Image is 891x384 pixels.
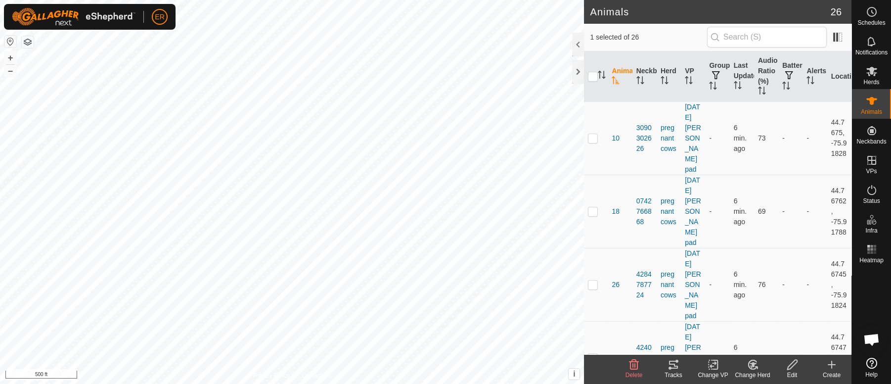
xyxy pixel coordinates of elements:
span: Herds [863,79,879,85]
span: Animals [861,109,882,115]
span: VPs [866,168,877,174]
div: Change VP [693,371,733,380]
td: - [802,101,827,175]
button: – [4,65,16,77]
div: pregnant cows [661,196,677,227]
th: Herd [657,51,681,102]
span: 1 selected of 26 [590,32,707,43]
span: Aug 28, 2025, 6:20 PM [734,270,747,299]
th: Location [827,51,851,102]
td: - [778,175,802,248]
div: 0742766868 [636,196,653,227]
span: Status [863,198,880,204]
th: Animal [608,51,632,102]
a: Contact Us [302,371,331,380]
th: Alerts [802,51,827,102]
p-sorticon: Activate to sort [636,78,644,86]
p-sorticon: Activate to sort [734,83,742,91]
a: Privacy Policy [253,371,290,380]
th: Last Updated [730,51,754,102]
span: 26 [831,4,842,19]
span: Aug 28, 2025, 6:20 PM [734,343,747,372]
td: - [705,175,729,248]
span: Aug 28, 2025, 6:20 PM [734,197,747,226]
p-sorticon: Activate to sort [806,78,814,86]
a: [DATE] [PERSON_NAME] pad [685,176,701,246]
span: Aug 28, 2025, 6:20 PM [734,124,747,152]
div: pregnant cows [661,269,677,300]
span: 73 [758,134,766,142]
td: - [778,101,802,175]
p-sorticon: Activate to sort [685,78,693,86]
p-sorticon: Activate to sort [661,78,668,86]
p-sorticon: Activate to sort [758,88,766,96]
span: 33 [612,353,620,363]
td: - [802,175,827,248]
td: - [802,248,827,321]
span: Neckbands [856,139,886,144]
button: + [4,52,16,64]
span: Infra [865,228,877,234]
span: Help [865,372,878,378]
div: Edit [772,371,812,380]
td: 44.76745, -75.91824 [827,248,851,321]
span: 76 [758,281,766,288]
a: Open chat [857,325,887,354]
span: 67 [758,354,766,362]
div: Change Herd [733,371,772,380]
a: Help [852,354,891,382]
div: pregnant cows [661,123,677,154]
div: 3090302626 [636,123,653,154]
td: - [705,248,729,321]
span: Heatmap [859,257,884,263]
h2: Animals [590,6,830,18]
p-sorticon: Activate to sort [782,83,790,91]
button: i [569,369,579,380]
th: VP [681,51,705,102]
button: Reset Map [4,36,16,48]
button: Map Layers [22,36,34,48]
p-sorticon: Activate to sort [598,72,606,80]
td: - [705,101,729,175]
a: [DATE] [PERSON_NAME] pad [685,249,701,320]
span: Notifications [855,49,888,55]
span: Delete [625,372,643,379]
td: 44.76762, -75.91788 [827,175,851,248]
th: Groups [705,51,729,102]
input: Search (S) [707,27,827,48]
div: Create [812,371,851,380]
div: Tracks [654,371,693,380]
td: - [778,248,802,321]
span: 18 [612,206,620,217]
img: Gallagher Logo [12,8,135,26]
div: pregnant cows [661,342,677,374]
th: Battery [778,51,802,102]
span: i [573,370,575,378]
span: ER [155,12,164,22]
span: Schedules [857,20,885,26]
span: 69 [758,207,766,215]
a: [DATE] [PERSON_NAME] pad [685,103,701,173]
th: Neckband [632,51,657,102]
span: 26 [612,280,620,290]
div: 4284787724 [636,269,653,300]
div: 4240204370 [636,342,653,374]
td: 44.7675, -75.91828 [827,101,851,175]
p-sorticon: Activate to sort [709,83,717,91]
th: Audio Ratio (%) [754,51,778,102]
p-sorticon: Activate to sort [612,78,620,86]
span: 10 [612,133,620,144]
